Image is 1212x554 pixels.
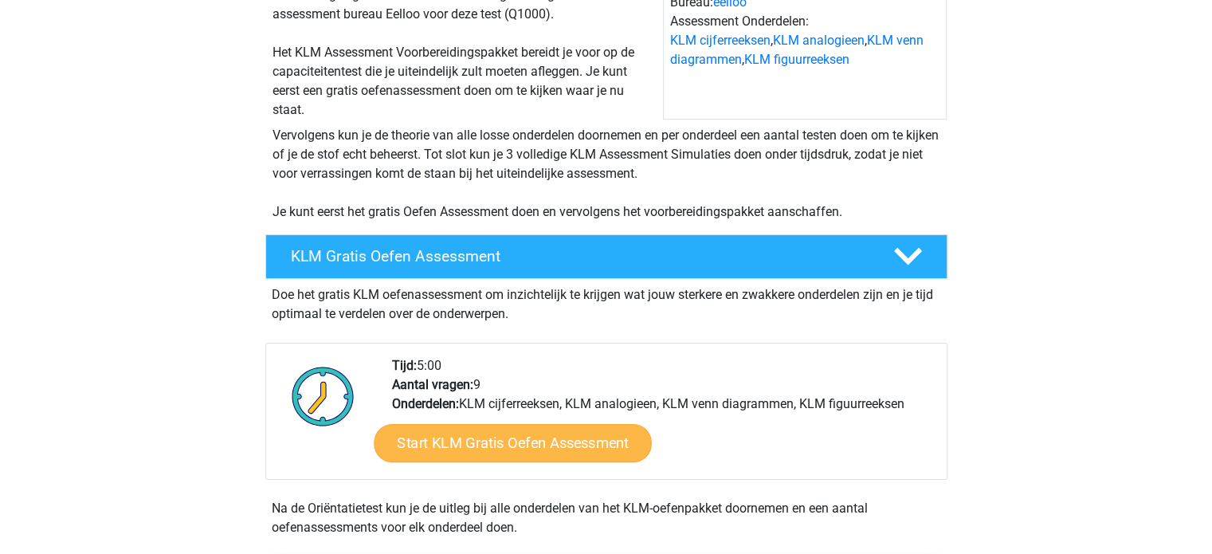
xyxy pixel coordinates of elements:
a: KLM figuurreeksen [744,52,849,67]
a: KLM Gratis Oefen Assessment [259,234,954,279]
a: Start KLM Gratis Oefen Assessment [374,423,651,462]
div: 5:00 9 KLM cijferreeksen, KLM analogieen, KLM venn diagrammen, KLM figuurreeksen [380,356,946,479]
b: Onderdelen: [392,396,459,411]
h4: KLM Gratis Oefen Assessment [291,247,868,265]
a: KLM venn diagrammen [670,33,924,67]
b: Tijd: [392,358,417,373]
b: Aantal vragen: [392,377,473,392]
div: Vervolgens kun je de theorie van alle losse onderdelen doornemen en per onderdeel een aantal test... [266,126,947,222]
a: KLM cijferreeksen [670,33,771,48]
a: KLM analogieen [773,33,865,48]
div: Doe het gratis KLM oefenassessment om inzichtelijk te krijgen wat jouw sterkere en zwakkere onder... [265,279,947,324]
div: Na de Oriëntatietest kun je de uitleg bij alle onderdelen van het KLM-oefenpakket doornemen en ee... [265,499,947,537]
img: Klok [283,356,363,436]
